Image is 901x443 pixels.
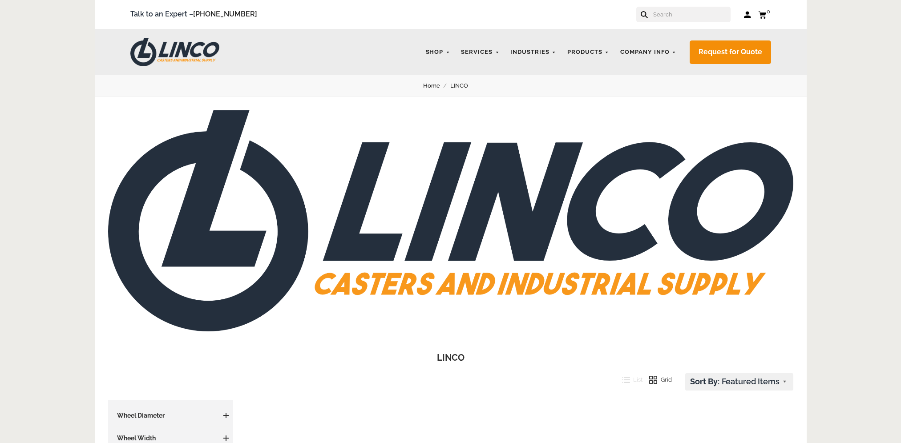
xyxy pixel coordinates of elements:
img: LINCO CASTERS & INDUSTRIAL SUPPLY [130,38,219,66]
a: Home [423,81,450,91]
a: Shop [421,44,455,61]
span: 0 [767,8,770,15]
a: Log in [744,10,752,19]
span: Talk to an Expert – [130,8,257,20]
a: Products [563,44,614,61]
h3: Wheel Width [113,434,229,443]
h3: Wheel Diameter [113,411,229,420]
img: LINCO [95,97,807,331]
a: Request for Quote [690,40,771,64]
a: LINCO [450,81,478,91]
button: Grid [642,373,672,387]
button: List [615,373,643,387]
a: Company Info [616,44,681,61]
a: Services [457,44,504,61]
input: Search [652,7,731,22]
a: 0 [758,9,771,20]
h1: LINCO [108,351,793,364]
a: Industries [506,44,561,61]
a: [PHONE_NUMBER] [193,10,257,18]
